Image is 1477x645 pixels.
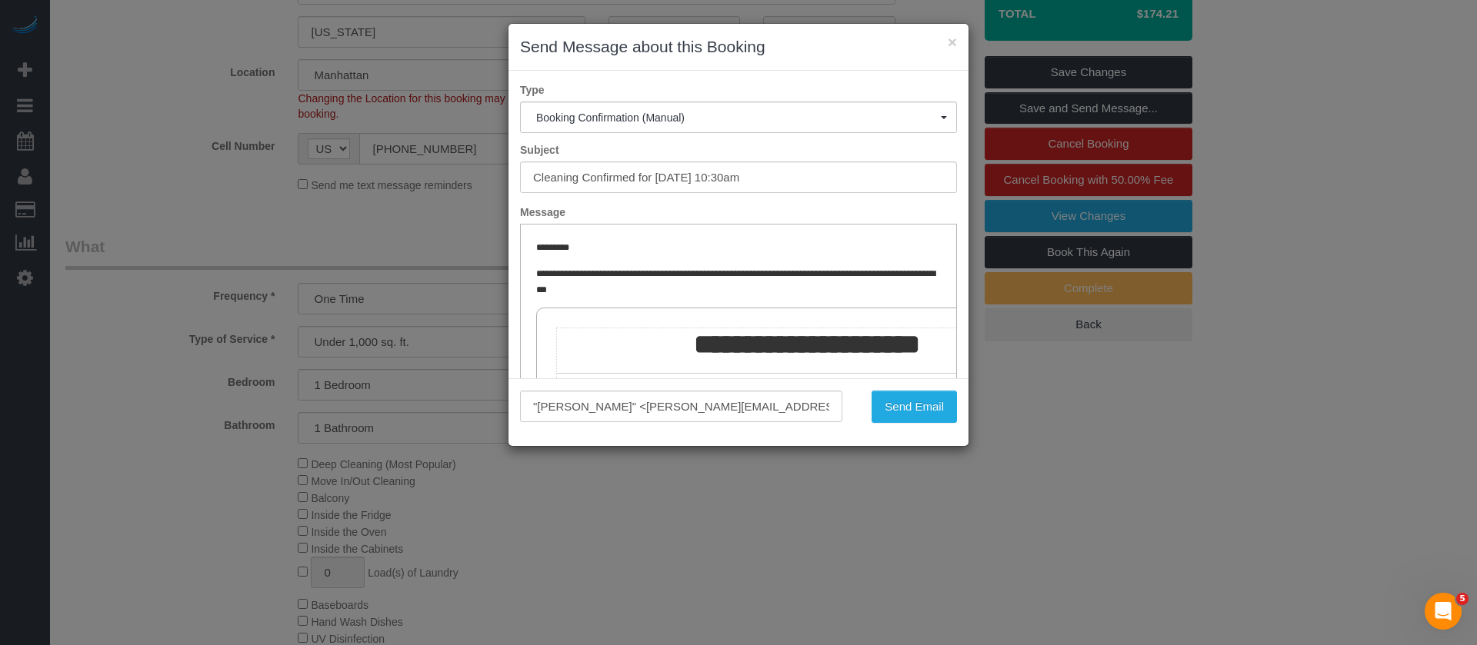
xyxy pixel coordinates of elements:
label: Message [508,204,969,220]
span: 5 [1456,593,1469,605]
label: Type [508,82,969,98]
h3: Send Message about this Booking [520,35,957,58]
iframe: Intercom live chat [1425,593,1462,630]
button: × [948,34,957,50]
button: Send Email [872,391,957,423]
input: Subject [520,161,957,193]
button: Booking Confirmation (Manual) [520,101,957,133]
iframe: Rich Text Editor, editor1 [521,224,956,464]
span: Booking Confirmation (Manual) [536,111,941,124]
label: Subject [508,142,969,158]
